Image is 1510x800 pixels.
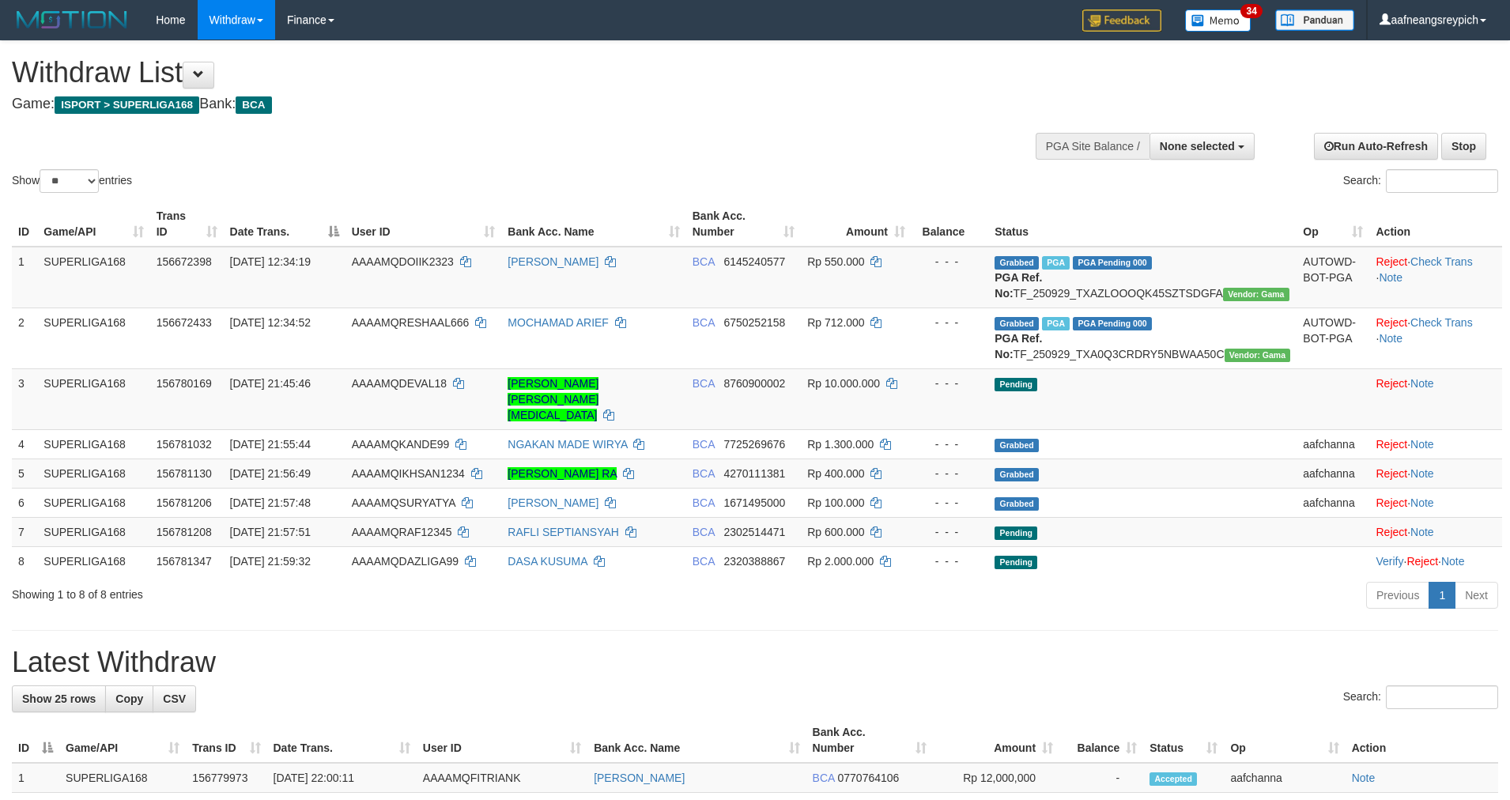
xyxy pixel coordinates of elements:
span: 156781032 [157,438,212,451]
th: Game/API: activate to sort column ascending [59,718,186,763]
td: AUTOWD-BOT-PGA [1297,247,1369,308]
span: Rp 100.000 [807,496,864,509]
td: 6 [12,488,37,517]
a: Note [1379,271,1402,284]
td: SUPERLIGA168 [59,763,186,793]
td: SUPERLIGA168 [37,517,149,546]
span: [DATE] 12:34:52 [230,316,311,329]
b: PGA Ref. No: [995,271,1042,300]
th: Bank Acc. Name: activate to sort column ascending [501,202,685,247]
label: Search: [1343,169,1498,193]
span: AAAAMQRESHAAL666 [352,316,470,329]
span: PGA Pending [1073,256,1152,270]
a: NGAKAN MADE WIRYA [508,438,627,451]
span: Copy 7725269676 to clipboard [723,438,785,451]
a: Reject [1376,467,1407,480]
span: Vendor URL: https://trx31.1velocity.biz [1223,288,1289,301]
th: Action [1369,202,1502,247]
a: Note [1410,526,1434,538]
span: Accepted [1149,772,1197,786]
a: Reject [1376,496,1407,509]
td: SUPERLIGA168 [37,368,149,429]
span: AAAAMQDAZLIGA99 [352,555,459,568]
a: Note [1441,555,1465,568]
span: Copy 2302514471 to clipboard [723,526,785,538]
a: Note [1410,438,1434,451]
a: Stop [1441,133,1486,160]
td: · [1369,368,1502,429]
span: PGA Pending [1073,317,1152,330]
td: 7 [12,517,37,546]
td: · [1369,517,1502,546]
td: AUTOWD-BOT-PGA [1297,308,1369,368]
th: Status: activate to sort column ascending [1143,718,1224,763]
th: Date Trans.: activate to sort column ascending [267,718,417,763]
th: User ID: activate to sort column ascending [417,718,587,763]
a: Next [1455,582,1498,609]
span: AAAAMQIKHSAN1234 [352,467,465,480]
td: · · [1369,308,1502,368]
span: BCA [236,96,271,114]
a: MOCHAMAD ARIEF [508,316,609,329]
th: Balance [912,202,988,247]
td: 5 [12,458,37,488]
span: None selected [1160,140,1235,153]
span: Grabbed [995,439,1039,452]
td: aafchanna [1297,488,1369,517]
span: 156781206 [157,496,212,509]
button: None selected [1149,133,1255,160]
span: [DATE] 21:59:32 [230,555,311,568]
td: · [1369,488,1502,517]
th: Op: activate to sort column ascending [1224,718,1345,763]
span: AAAAMQSURYATYA [352,496,455,509]
th: Trans ID: activate to sort column ascending [150,202,224,247]
td: 1 [12,763,59,793]
span: Pending [995,378,1037,391]
div: - - - [918,466,982,481]
img: panduan.png [1275,9,1354,31]
span: [DATE] 21:55:44 [230,438,311,451]
th: Balance: activate to sort column ascending [1059,718,1143,763]
td: · [1369,458,1502,488]
span: Rp 600.000 [807,526,864,538]
a: Note [1410,496,1434,509]
span: AAAAMQDOIIK2323 [352,255,454,268]
img: Button%20Memo.svg [1185,9,1251,32]
span: [DATE] 12:34:19 [230,255,311,268]
span: Copy 4270111381 to clipboard [723,467,785,480]
div: Showing 1 to 8 of 8 entries [12,580,617,602]
th: Status [988,202,1297,247]
span: BCA [693,438,715,451]
span: [DATE] 21:45:46 [230,377,311,390]
span: BCA [693,467,715,480]
td: · [1369,429,1502,458]
span: [DATE] 21:57:51 [230,526,311,538]
a: Note [1379,332,1402,345]
span: Marked by aafsoycanthlai [1042,256,1070,270]
td: 2 [12,308,37,368]
th: Bank Acc. Number: activate to sort column ascending [806,718,933,763]
b: PGA Ref. No: [995,332,1042,360]
td: SUPERLIGA168 [37,488,149,517]
a: Run Auto-Refresh [1314,133,1438,160]
span: Rp 712.000 [807,316,864,329]
td: TF_250929_TXA0Q3CRDRY5NBWAA50C [988,308,1297,368]
span: BCA [693,377,715,390]
span: Copy 6145240577 to clipboard [723,255,785,268]
th: Game/API: activate to sort column ascending [37,202,149,247]
a: 1 [1429,582,1455,609]
span: Show 25 rows [22,692,96,705]
a: Check Trans [1410,316,1473,329]
a: [PERSON_NAME] [594,772,685,784]
td: SUPERLIGA168 [37,308,149,368]
a: Reject [1376,255,1407,268]
span: [DATE] 21:56:49 [230,467,311,480]
a: Reject [1376,438,1407,451]
span: Copy 1671495000 to clipboard [723,496,785,509]
span: 156781208 [157,526,212,538]
td: SUPERLIGA168 [37,429,149,458]
td: TF_250929_TXAZLOOOQK45SZTSDGFA [988,247,1297,308]
td: aafchanna [1297,458,1369,488]
span: Grabbed [995,317,1039,330]
td: SUPERLIGA168 [37,458,149,488]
